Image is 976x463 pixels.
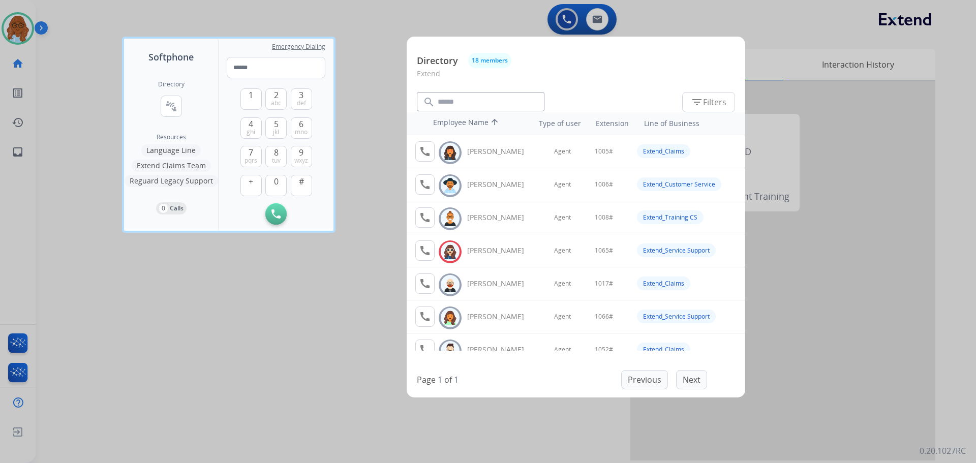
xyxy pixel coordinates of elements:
[444,374,452,386] p: of
[148,50,194,64] span: Softphone
[443,244,457,260] img: avatar
[417,68,735,87] p: Extend
[299,89,303,101] span: 3
[265,146,287,167] button: 8tuv
[423,96,435,108] mat-icon: search
[273,128,279,136] span: jkl
[467,345,535,355] div: [PERSON_NAME]
[141,144,201,157] button: Language Line
[265,88,287,110] button: 2abc
[156,202,187,214] button: 0Calls
[691,96,726,108] span: Filters
[591,113,634,134] th: Extension
[525,113,586,134] th: Type of user
[467,279,535,289] div: [PERSON_NAME]
[249,89,253,101] span: 1
[554,346,571,354] span: Agent
[295,128,308,136] span: mno
[443,343,457,359] img: avatar
[682,92,735,112] button: Filters
[554,147,571,156] span: Agent
[249,175,253,188] span: +
[554,213,571,222] span: Agent
[467,312,535,322] div: [PERSON_NAME]
[299,146,303,159] span: 9
[419,277,431,290] mat-icon: call
[274,175,279,188] span: 0
[125,175,218,187] button: Reguard Legacy Support
[467,212,535,223] div: [PERSON_NAME]
[299,175,304,188] span: #
[595,313,613,321] span: 1066#
[467,245,535,256] div: [PERSON_NAME]
[291,117,312,139] button: 6mno
[691,96,703,108] mat-icon: filter_list
[419,178,431,191] mat-icon: call
[297,99,306,107] span: def
[595,180,613,189] span: 1006#
[419,145,431,158] mat-icon: call
[467,179,535,190] div: [PERSON_NAME]
[240,117,262,139] button: 4ghi
[157,133,186,141] span: Resources
[639,113,740,134] th: Line of Business
[417,374,436,386] p: Page
[245,157,257,165] span: pqrs
[274,146,279,159] span: 8
[294,157,308,165] span: wxyz
[271,209,281,219] img: call-button
[637,276,690,290] div: Extend_Claims
[240,175,262,196] button: +
[247,128,255,136] span: ghi
[489,117,501,130] mat-icon: arrow_upward
[419,244,431,257] mat-icon: call
[132,160,211,172] button: Extend Claims Team
[419,211,431,224] mat-icon: call
[170,204,184,213] p: Calls
[265,175,287,196] button: 0
[468,53,511,68] button: 18 members
[165,100,177,112] mat-icon: connect_without_contact
[291,88,312,110] button: 3def
[595,246,613,255] span: 1065#
[443,145,457,161] img: avatar
[443,277,457,293] img: avatar
[637,310,716,323] div: Extend_Service Support
[443,211,457,227] img: avatar
[595,213,613,222] span: 1008#
[637,343,690,356] div: Extend_Claims
[920,445,966,457] p: 0.20.1027RC
[443,310,457,326] img: avatar
[595,147,613,156] span: 1005#
[595,346,613,354] span: 1052#
[249,146,253,159] span: 7
[158,80,185,88] h2: Directory
[419,311,431,323] mat-icon: call
[240,88,262,110] button: 1
[417,54,458,68] p: Directory
[554,280,571,288] span: Agent
[554,180,571,189] span: Agent
[265,117,287,139] button: 5jkl
[274,89,279,101] span: 2
[554,246,571,255] span: Agent
[159,204,168,213] p: 0
[428,112,520,135] th: Employee Name
[274,118,279,130] span: 5
[443,178,457,194] img: avatar
[291,175,312,196] button: #
[637,210,704,224] div: Extend_Training CS
[467,146,535,157] div: [PERSON_NAME]
[554,313,571,321] span: Agent
[249,118,253,130] span: 4
[637,144,690,158] div: Extend_Claims
[291,146,312,167] button: 9wxyz
[240,146,262,167] button: 7pqrs
[637,243,716,257] div: Extend_Service Support
[419,344,431,356] mat-icon: call
[637,177,721,191] div: Extend_Customer Service
[299,118,303,130] span: 6
[271,99,281,107] span: abc
[595,280,613,288] span: 1017#
[272,43,325,51] span: Emergency Dialing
